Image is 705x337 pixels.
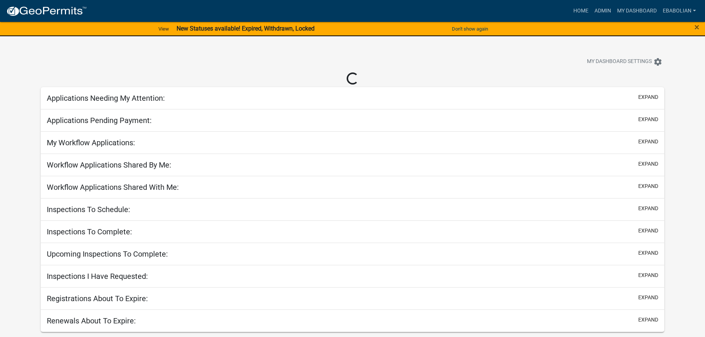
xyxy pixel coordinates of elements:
button: expand [638,271,658,279]
button: expand [638,182,658,190]
span: × [694,22,699,32]
button: expand [638,93,658,101]
button: expand [638,205,658,212]
button: Close [694,23,699,32]
a: View [155,23,172,35]
span: My Dashboard Settings [587,57,652,66]
button: expand [638,294,658,302]
h5: Inspections I Have Requested: [47,272,148,281]
a: Admin [591,4,614,18]
h5: Applications Pending Payment: [47,116,152,125]
h5: Renewals About To Expire: [47,316,136,325]
h5: Upcoming Inspections To Complete: [47,249,168,259]
h5: Applications Needing My Attention: [47,94,165,103]
strong: New Statuses available! Expired, Withdrawn, Locked [177,25,315,32]
button: expand [638,227,658,235]
button: expand [638,249,658,257]
button: expand [638,115,658,123]
a: ebabolian [660,4,699,18]
h5: Inspections To Schedule: [47,205,130,214]
a: My Dashboard [614,4,660,18]
button: My Dashboard Settingssettings [581,54,668,69]
h5: Inspections To Complete: [47,227,132,236]
button: expand [638,316,658,324]
i: settings [653,57,662,66]
button: Don't show again [449,23,491,35]
h5: Registrations About To Expire: [47,294,148,303]
h5: My Workflow Applications: [47,138,135,147]
a: Home [570,4,591,18]
h5: Workflow Applications Shared With Me: [47,183,179,192]
h5: Workflow Applications Shared By Me: [47,160,171,169]
button: expand [638,160,658,168]
button: expand [638,138,658,146]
